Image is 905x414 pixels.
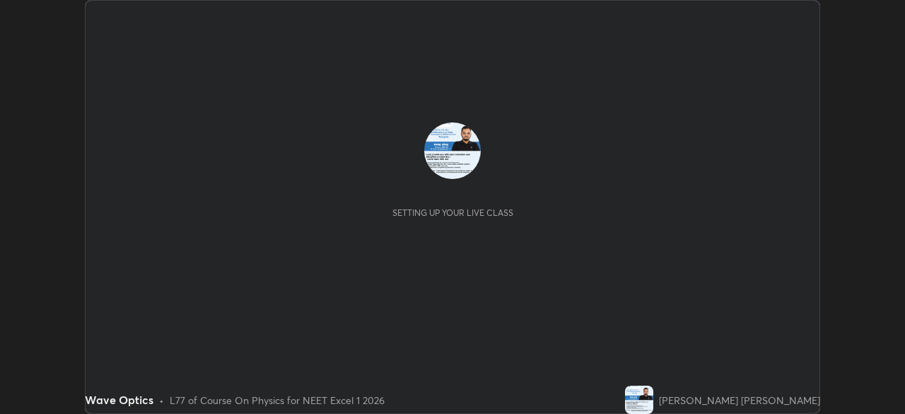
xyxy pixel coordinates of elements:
[159,393,164,408] div: •
[424,122,481,179] img: 56fac2372bd54d6a89ffab81bd2c5eeb.jpg
[625,386,653,414] img: 56fac2372bd54d6a89ffab81bd2c5eeb.jpg
[170,393,385,408] div: L77 of Course On Physics for NEET Excel 1 2026
[659,393,820,408] div: [PERSON_NAME] [PERSON_NAME]
[392,207,513,218] div: Setting up your live class
[85,391,153,408] div: Wave Optics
